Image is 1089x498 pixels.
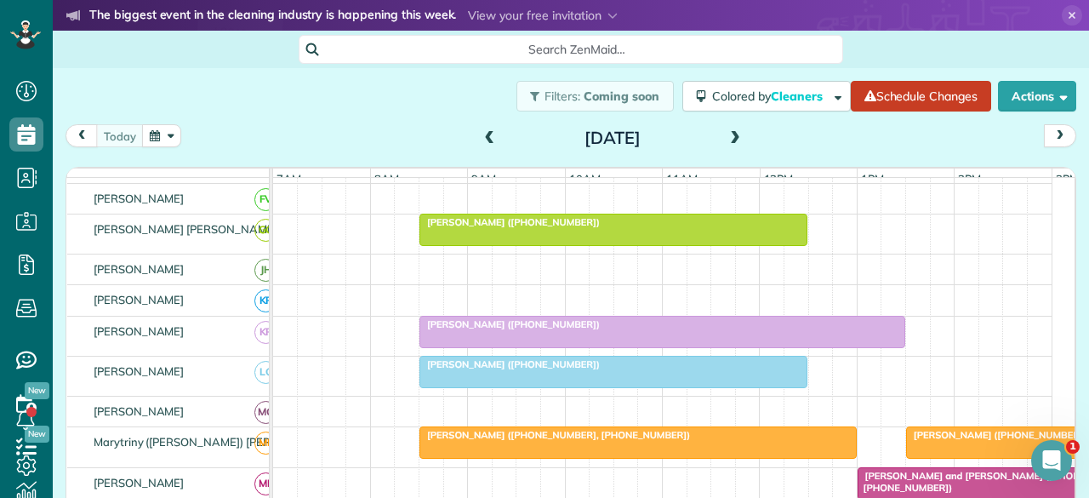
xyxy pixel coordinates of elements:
[371,172,402,186] span: 8am
[254,259,277,282] span: JH
[858,172,887,186] span: 1pm
[254,432,277,455] span: ME
[90,404,188,418] span: [PERSON_NAME]
[96,124,144,147] button: today
[851,81,991,112] a: Schedule Changes
[955,172,984,186] span: 2pm
[712,89,829,104] span: Colored by
[663,172,701,186] span: 11am
[1052,172,1082,186] span: 3pm
[90,324,188,338] span: [PERSON_NAME]
[1031,440,1072,481] iframe: Intercom live chat
[90,262,188,276] span: [PERSON_NAME]
[419,216,601,228] span: [PERSON_NAME] ([PHONE_NUMBER])
[254,321,277,344] span: KR
[90,293,188,306] span: [PERSON_NAME]
[566,172,604,186] span: 10am
[1066,440,1080,454] span: 1
[419,358,601,370] span: [PERSON_NAME] ([PHONE_NUMBER])
[254,401,277,424] span: MG
[90,222,281,236] span: [PERSON_NAME] [PERSON_NAME]
[254,361,277,384] span: LC
[1044,124,1076,147] button: next
[682,81,851,112] button: Colored byCleaners
[905,429,1087,441] span: [PERSON_NAME] ([PHONE_NUMBER])
[468,172,499,186] span: 9am
[544,89,580,104] span: Filters:
[419,318,601,330] span: [PERSON_NAME] ([PHONE_NUMBER])
[254,219,277,242] span: GG
[90,435,339,449] span: Marytriny ([PERSON_NAME]) [PERSON_NAME]
[90,364,188,378] span: [PERSON_NAME]
[584,89,660,104] span: Coming soon
[506,129,719,147] h2: [DATE]
[254,188,277,211] span: FV
[254,472,277,495] span: ML
[66,124,98,147] button: prev
[419,429,691,441] span: [PERSON_NAME] ([PHONE_NUMBER], [PHONE_NUMBER])
[25,382,49,399] span: New
[89,7,456,26] strong: The biggest event in the cleaning industry is happening this week.
[761,172,797,186] span: 12pm
[90,192,188,205] span: [PERSON_NAME]
[254,289,277,312] span: KR
[771,89,825,104] span: Cleaners
[90,476,188,489] span: [PERSON_NAME]
[998,81,1076,112] button: Actions
[273,172,305,186] span: 7am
